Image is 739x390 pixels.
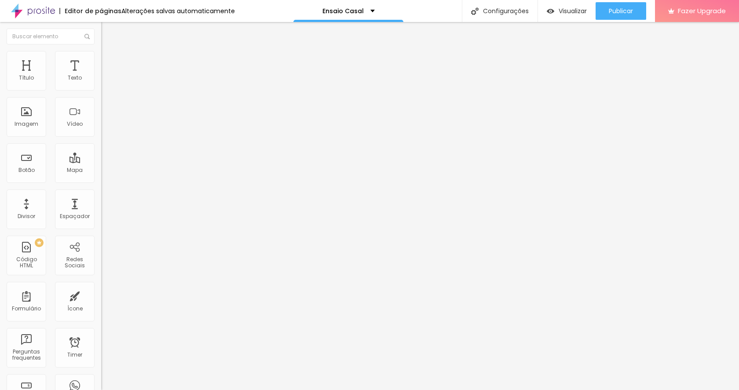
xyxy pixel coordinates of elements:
div: Botão [18,167,35,173]
img: Icone [84,34,90,39]
img: view-1.svg [547,7,554,15]
span: Fazer Upgrade [678,7,726,15]
button: Publicar [596,2,646,20]
span: Publicar [609,7,633,15]
div: Divisor [18,213,35,219]
p: Ensaio Casal [322,8,364,14]
button: Visualizar [538,2,596,20]
div: Código HTML [9,256,44,269]
div: Redes Sociais [57,256,92,269]
div: Timer [67,352,82,358]
img: Icone [471,7,479,15]
div: Texto [68,75,82,81]
div: Ícone [67,306,83,312]
div: Mapa [67,167,83,173]
div: Imagem [15,121,38,127]
div: Editor de páginas [59,8,121,14]
div: Perguntas frequentes [9,349,44,361]
div: Alterações salvas automaticamente [121,8,235,14]
div: Título [19,75,34,81]
span: Visualizar [559,7,587,15]
div: Espaçador [60,213,90,219]
div: Vídeo [67,121,83,127]
div: Formulário [12,306,41,312]
input: Buscar elemento [7,29,95,44]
